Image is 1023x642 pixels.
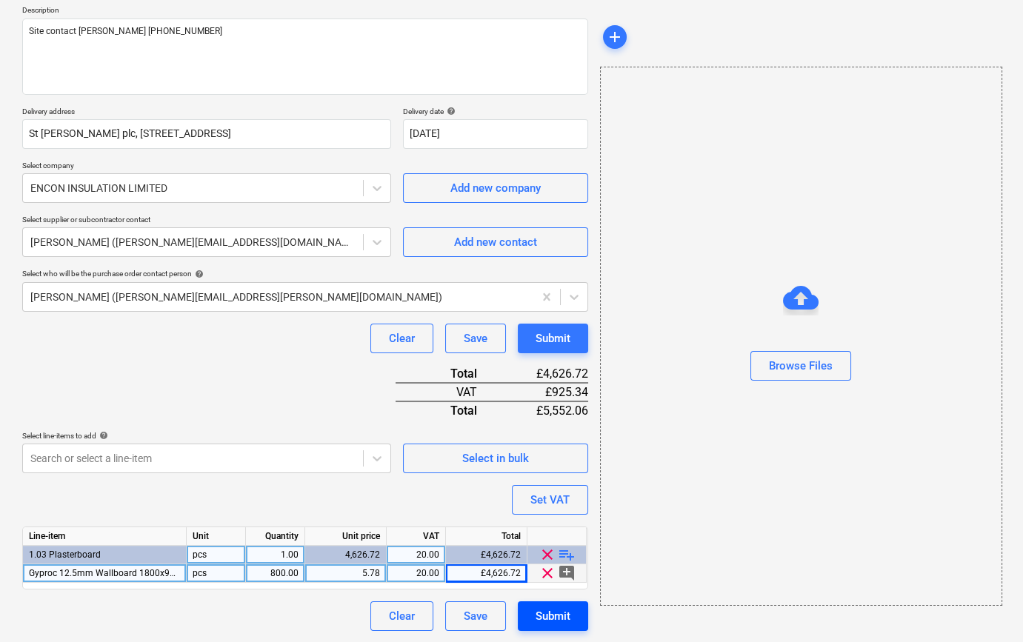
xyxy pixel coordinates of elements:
[539,546,556,564] span: clear
[445,601,506,631] button: Save
[311,564,380,583] div: 5.78
[462,449,529,468] div: Select in bulk
[393,564,439,583] div: 20.00
[750,351,851,381] button: Browse Files
[22,19,588,95] textarea: Site contact [PERSON_NAME] [PHONE_NUMBER]
[396,401,501,419] div: Total
[29,549,101,560] span: 1.03 Plasterboard
[387,527,446,546] div: VAT
[22,431,391,441] div: Select line-items to add
[22,119,391,149] input: Delivery address
[403,119,588,149] input: Delivery date not specified
[501,383,588,401] div: £925.34
[501,365,588,383] div: £4,626.72
[403,227,588,257] button: Add new contact
[246,527,305,546] div: Quantity
[192,270,204,278] span: help
[22,161,391,173] p: Select company
[370,324,433,353] button: Clear
[446,527,527,546] div: Total
[536,606,570,626] div: Submit
[22,5,588,18] p: Description
[536,329,570,348] div: Submit
[464,606,487,626] div: Save
[22,269,588,278] div: Select who will be the purchase order contact person
[23,527,187,546] div: Line-item
[396,365,501,383] div: Total
[530,490,570,509] div: Set VAT
[501,401,588,419] div: £5,552.06
[187,546,246,564] div: pcs
[396,383,501,401] div: VAT
[403,173,588,203] button: Add new company
[769,356,833,375] div: Browse Files
[96,431,108,440] span: help
[450,178,541,198] div: Add new company
[446,546,527,564] div: £4,626.72
[187,564,246,583] div: pcs
[403,444,588,473] button: Select in bulk
[539,564,556,582] span: clear
[949,571,1023,642] iframe: Chat Widget
[22,107,391,119] p: Delivery address
[512,485,588,515] button: Set VAT
[389,606,415,626] div: Clear
[606,28,624,46] span: add
[518,324,588,353] button: Submit
[252,564,299,583] div: 800.00
[29,568,209,578] span: Gyproc 12.5mm Wallboard 1800x900mm TE
[558,546,576,564] span: playlist_add
[252,546,299,564] div: 1.00
[22,215,391,227] p: Select supplier or subcontractor contact
[403,107,588,116] div: Delivery date
[518,601,588,631] button: Submit
[305,527,387,546] div: Unit price
[444,107,456,116] span: help
[558,564,576,582] span: add_comment
[600,67,1002,606] div: Browse Files
[370,601,433,631] button: Clear
[454,233,537,252] div: Add new contact
[389,329,415,348] div: Clear
[464,329,487,348] div: Save
[187,527,246,546] div: Unit
[445,324,506,353] button: Save
[393,546,439,564] div: 20.00
[311,546,380,564] div: 4,626.72
[446,564,527,583] div: £4,626.72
